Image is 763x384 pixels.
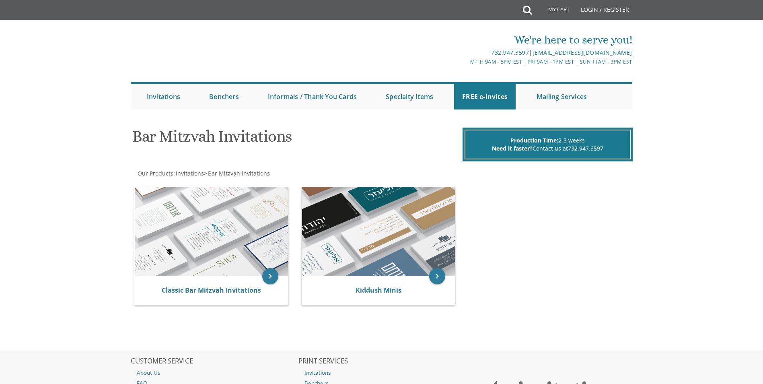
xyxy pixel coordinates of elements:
a: [EMAIL_ADDRESS][DOMAIN_NAME] [533,49,632,56]
a: Invitations [139,84,188,109]
a: Kiddush Minis [356,286,401,295]
a: Informals / Thank You Cards [260,84,365,109]
span: Production Time: [510,136,558,144]
a: About Us [131,367,297,378]
div: : [131,169,382,178]
h1: Bar Mitzvah Invitations [132,128,461,151]
a: My Cart [531,1,575,21]
div: | [298,48,632,58]
a: keyboard_arrow_right [429,268,445,284]
a: Our Products [137,169,173,177]
a: FREE e-Invites [454,84,516,109]
img: Kiddush Minis [302,187,455,276]
a: Invitations [298,367,465,378]
a: 732.947.3597 [491,49,529,56]
span: Bar Mitzvah Invitations [208,169,270,177]
div: We're here to serve you! [298,32,632,48]
a: Mailing Services [529,84,595,109]
div: M-Th 9am - 5pm EST | Fri 9am - 1pm EST | Sun 11am - 3pm EST [298,58,632,66]
span: Invitations [176,169,204,177]
a: keyboard_arrow_right [262,268,278,284]
div: 2-3 weeks Contact us at [465,130,631,159]
span: Need it faster? [492,145,533,152]
h2: PRINT SERVICES [298,357,465,365]
h2: CUSTOMER SERVICE [131,357,297,365]
a: Invitations [175,169,204,177]
a: Bar Mitzvah Invitations [207,169,270,177]
a: 732.947.3597 [568,145,603,152]
a: Specialty Items [378,84,441,109]
img: Classic Bar Mitzvah Invitations [135,187,288,276]
a: Benchers [201,84,247,109]
span: > [204,169,270,177]
a: Classic Bar Mitzvah Invitations [162,286,261,295]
